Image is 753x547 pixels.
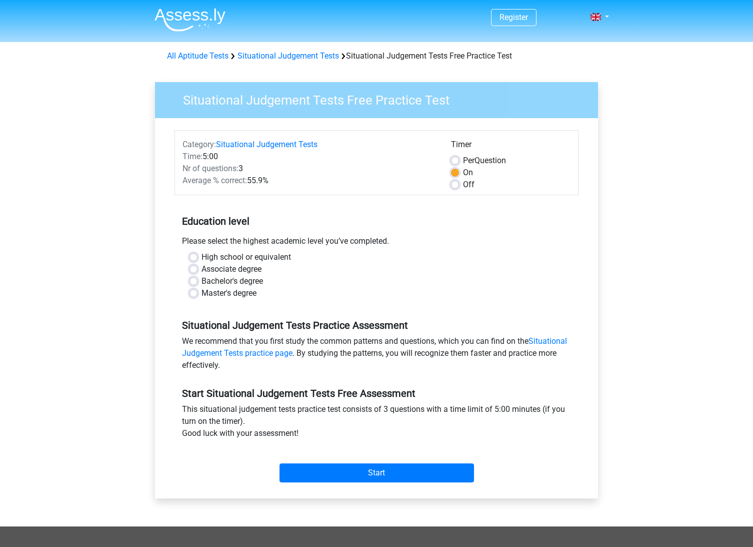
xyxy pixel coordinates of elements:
[201,275,263,287] label: Bachelor's degree
[499,13,528,22] a: Register
[175,151,443,163] div: 5:00
[175,163,443,175] div: 3
[163,50,590,62] div: Situational Judgement Tests Free Practice Test
[182,387,571,399] h5: Start Situational Judgement Tests Free Assessment
[182,319,571,331] h5: Situational Judgement Tests Practice Assessment
[201,287,256,299] label: Master's degree
[201,263,261,275] label: Associate degree
[463,167,473,179] label: On
[174,403,578,443] div: This situational judgement tests practice test consists of 3 questions with a time limit of 5:00 ...
[279,463,474,482] input: Start
[174,335,578,375] div: We recommend that you first study the common patterns and questions, which you can find on the . ...
[201,251,291,263] label: High school or equivalent
[182,152,202,161] span: Time:
[463,156,474,165] span: Per
[182,164,238,173] span: Nr of questions:
[171,89,590,108] h3: Situational Judgement Tests Free Practice Test
[451,139,570,155] div: Timer
[182,211,571,231] h5: Education level
[167,51,228,61] a: All Aptitude Tests
[175,175,443,187] div: 55.9%
[174,235,578,251] div: Please select the highest academic level you’ve completed.
[463,179,474,191] label: Off
[182,176,247,185] span: Average % correct:
[182,140,216,149] span: Category:
[216,140,317,149] a: Situational Judgement Tests
[463,155,506,167] label: Question
[154,8,225,32] img: Assessly
[237,51,339,61] a: Situational Judgement Tests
